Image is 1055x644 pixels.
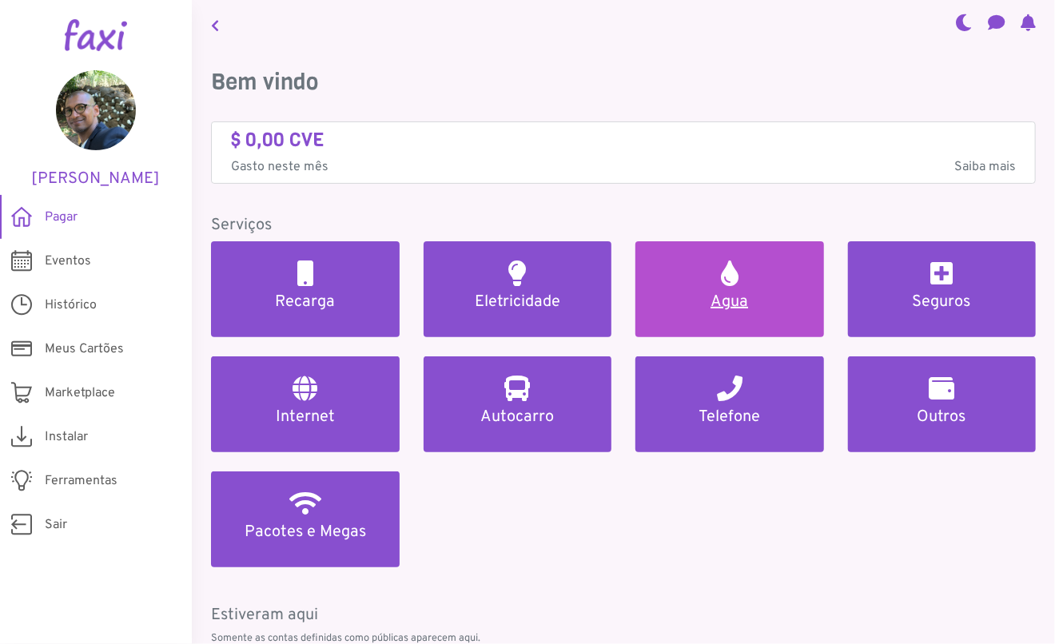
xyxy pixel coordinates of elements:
a: Seguros [848,241,1037,337]
h5: Internet [230,407,380,427]
a: Autocarro [424,356,612,452]
a: Internet [211,356,400,452]
p: Gasto neste mês [231,157,1016,177]
h5: Autocarro [443,407,593,427]
span: Histórico [45,296,97,315]
a: Outros [848,356,1037,452]
a: Eletricidade [424,241,612,337]
span: Eventos [45,252,91,271]
h5: Seguros [867,292,1017,312]
h5: Agua [655,292,805,312]
h5: Estiveram aqui [211,606,1036,625]
h5: Telefone [655,407,805,427]
span: Meus Cartões [45,340,124,359]
a: Agua [635,241,824,337]
h5: [PERSON_NAME] [24,169,168,189]
a: Telefone [635,356,824,452]
span: Pagar [45,208,78,227]
h5: Pacotes e Megas [230,523,380,542]
span: Instalar [45,427,88,447]
a: [PERSON_NAME] [24,70,168,189]
h5: Outros [867,407,1017,427]
h5: Recarga [230,292,380,312]
h5: Serviços [211,216,1036,235]
span: Saiba mais [954,157,1016,177]
span: Sair [45,515,67,535]
a: $ 0,00 CVE Gasto neste mêsSaiba mais [231,129,1016,177]
h5: Eletricidade [443,292,593,312]
span: Ferramentas [45,471,117,491]
h3: Bem vindo [211,69,1036,96]
h4: $ 0,00 CVE [231,129,1016,152]
a: Recarga [211,241,400,337]
span: Marketplace [45,384,115,403]
a: Pacotes e Megas [211,471,400,567]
